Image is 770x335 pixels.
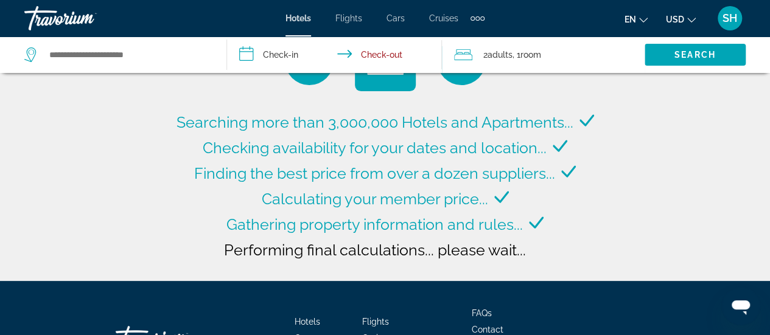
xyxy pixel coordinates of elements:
span: Calculating your member price... [262,190,488,208]
button: Change currency [666,10,696,28]
a: Hotels [295,317,320,326]
iframe: Кнопка для запуску вікна повідомлень [721,286,760,325]
span: Performing final calculations... please wait... [224,241,526,259]
a: Cruises [429,13,458,23]
a: Travorium [24,2,146,34]
span: en [625,15,636,24]
span: USD [666,15,684,24]
button: Travelers: 2 adults, 0 children [442,36,645,73]
button: Search [645,44,746,66]
span: SH [723,12,737,24]
button: Extra navigation items [471,9,485,28]
span: Search [674,50,716,60]
span: , 1 [513,46,541,63]
span: Checking availability for your dates and location... [203,139,547,157]
span: Finding the best price from over a dozen suppliers... [194,164,555,182]
a: Contact [472,325,503,334]
button: Check in and out dates [227,36,442,73]
a: Flights [335,13,362,23]
span: Searching more than 3,000,000 Hotels and Apartments... [177,113,573,131]
span: Adults [488,50,513,60]
button: Change language [625,10,648,28]
button: User Menu [714,5,746,31]
span: Gathering property information and rules... [226,215,523,233]
span: Room [520,50,541,60]
a: Hotels [285,13,311,23]
a: FAQs [472,308,492,318]
a: Flights [362,317,389,326]
a: Cars [387,13,405,23]
span: 2 [483,46,513,63]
